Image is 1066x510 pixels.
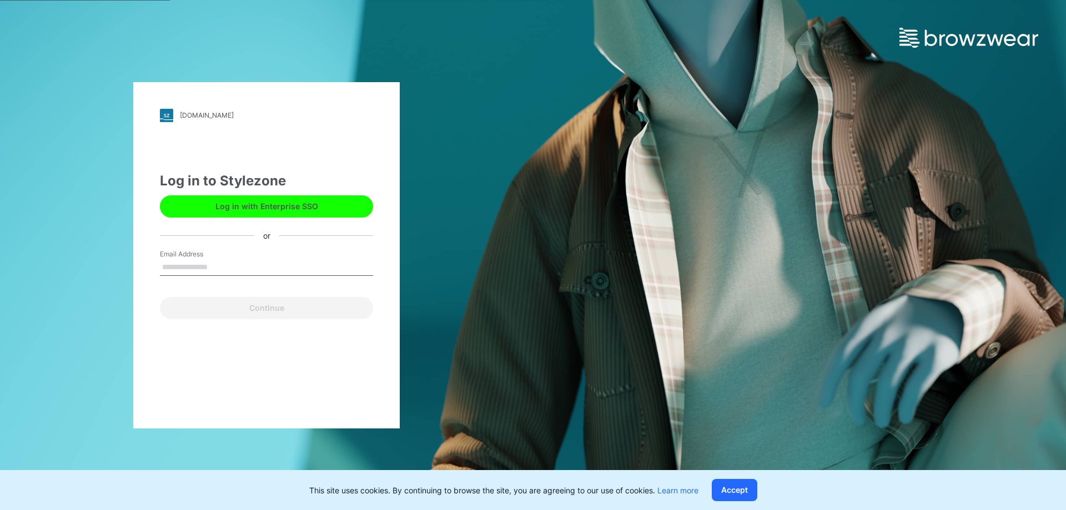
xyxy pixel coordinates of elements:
[160,249,238,259] label: Email Address
[254,230,279,241] div: or
[160,109,173,122] img: stylezone-logo.562084cfcfab977791bfbf7441f1a819.svg
[160,171,373,191] div: Log in to Stylezone
[180,111,234,119] div: [DOMAIN_NAME]
[160,195,373,218] button: Log in with Enterprise SSO
[160,109,373,122] a: [DOMAIN_NAME]
[899,28,1038,48] img: browzwear-logo.e42bd6dac1945053ebaf764b6aa21510.svg
[712,479,757,501] button: Accept
[657,486,698,495] a: Learn more
[309,484,698,496] p: This site uses cookies. By continuing to browse the site, you are agreeing to our use of cookies.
